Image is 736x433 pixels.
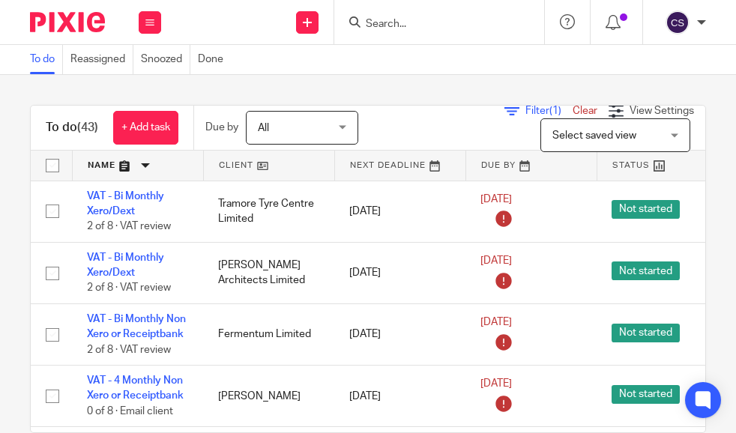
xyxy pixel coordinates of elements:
span: Filter [525,106,573,116]
span: (43) [77,121,98,133]
span: 2 of 8 · VAT review [87,221,171,231]
a: VAT - Bi Monthly Xero/Dext [87,191,164,216]
span: Not started [612,324,680,342]
a: Snoozed [141,45,190,74]
span: View Settings [630,106,694,116]
a: To do [30,45,63,74]
td: [DATE] [334,242,465,303]
a: VAT - Bi Monthly Non Xero or Receiptbank [87,314,186,339]
span: Not started [612,200,680,219]
a: Done [198,45,231,74]
span: Select saved view [552,130,636,141]
span: Not started [612,385,680,404]
td: Tramore Tyre Centre Limited [203,181,334,242]
span: (1) [549,106,561,116]
input: Search [364,18,499,31]
span: Not started [612,261,680,280]
span: 2 of 8 · VAT review [87,345,171,355]
span: [DATE] [480,379,512,390]
span: [DATE] [480,255,512,266]
td: [DATE] [334,303,465,365]
img: svg%3E [666,10,690,34]
a: Reassigned [70,45,133,74]
a: VAT - Bi Monthly Xero/Dext [87,252,164,278]
td: [PERSON_NAME] [203,366,334,427]
img: Pixie [30,12,105,32]
a: Clear [573,106,597,116]
p: Due by [205,120,238,135]
h1: To do [46,120,98,136]
span: [DATE] [480,317,512,327]
a: VAT - 4 Monthly Non Xero or Receiptbank [87,375,184,401]
span: [DATE] [480,194,512,205]
td: [DATE] [334,181,465,242]
td: [PERSON_NAME] Architects Limited [203,242,334,303]
span: All [258,123,269,133]
td: Fermentum Limited [203,303,334,365]
td: [DATE] [334,366,465,427]
span: 0 of 8 · Email client [87,406,173,417]
a: + Add task [113,111,178,145]
span: 2 of 8 · VAT review [87,283,171,294]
